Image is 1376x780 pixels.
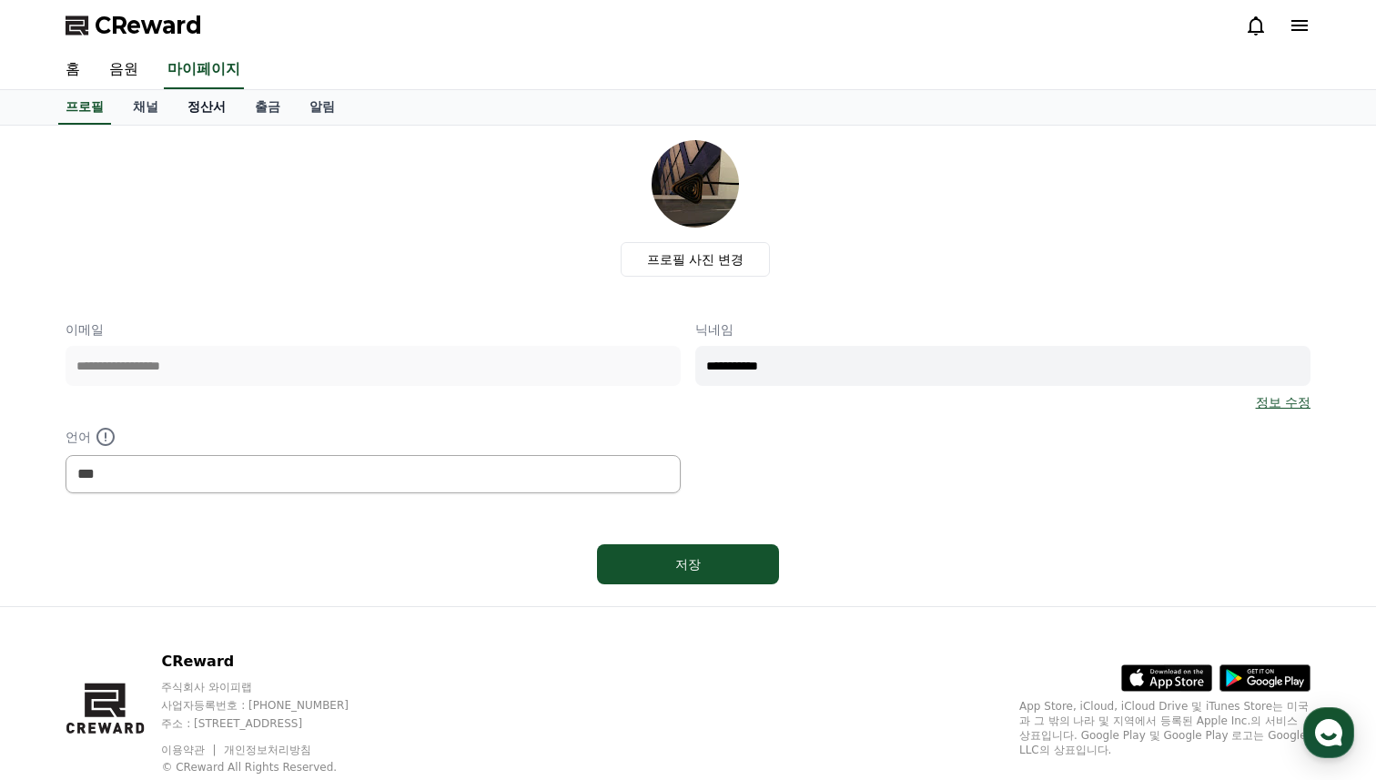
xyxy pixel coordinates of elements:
[151,605,205,620] span: Messages
[46,604,78,619] span: Home
[161,760,383,775] p: © CReward All Rights Reserved.
[58,90,111,125] a: 프로필
[224,744,311,756] a: 개인정보처리방침
[161,698,383,713] p: 사업자등록번호 : [PHONE_NUMBER]
[118,90,173,125] a: 채널
[633,555,743,573] div: 저장
[120,577,235,623] a: Messages
[5,577,120,623] a: Home
[161,744,218,756] a: 이용약관
[1019,699,1310,757] p: App Store, iCloud, iCloud Drive 및 iTunes Store는 미국과 그 밖의 나라 및 지역에서 등록된 Apple Inc.의 서비스 상표입니다. Goo...
[597,544,779,584] button: 저장
[161,651,383,673] p: CReward
[95,11,202,40] span: CReward
[66,426,681,448] p: 언어
[164,51,244,89] a: 마이페이지
[240,90,295,125] a: 출금
[295,90,349,125] a: 알림
[66,320,681,339] p: 이메일
[269,604,314,619] span: Settings
[66,11,202,40] a: CReward
[621,242,771,277] label: 프로필 사진 변경
[695,320,1310,339] p: 닉네임
[1256,393,1310,411] a: 정보 수정
[173,90,240,125] a: 정산서
[161,716,383,731] p: 주소 : [STREET_ADDRESS]
[235,577,349,623] a: Settings
[51,51,95,89] a: 홈
[652,140,739,228] img: profile_image
[161,680,383,694] p: 주식회사 와이피랩
[95,51,153,89] a: 음원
